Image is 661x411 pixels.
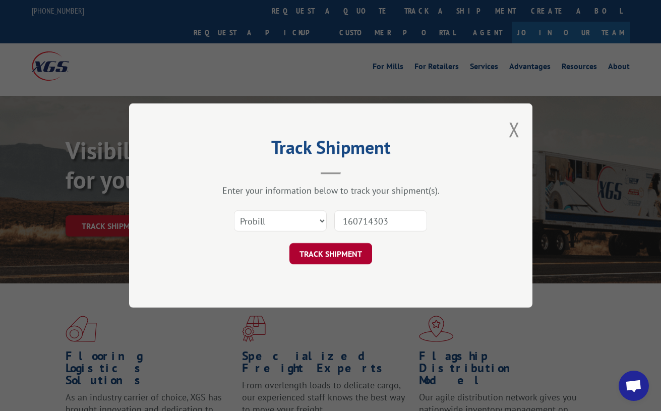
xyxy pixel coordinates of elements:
[179,140,482,159] h2: Track Shipment
[334,210,427,231] input: Number(s)
[619,371,649,401] div: Open chat
[179,185,482,196] div: Enter your information below to track your shipment(s).
[289,243,372,264] button: TRACK SHIPMENT
[509,116,520,143] button: Close modal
